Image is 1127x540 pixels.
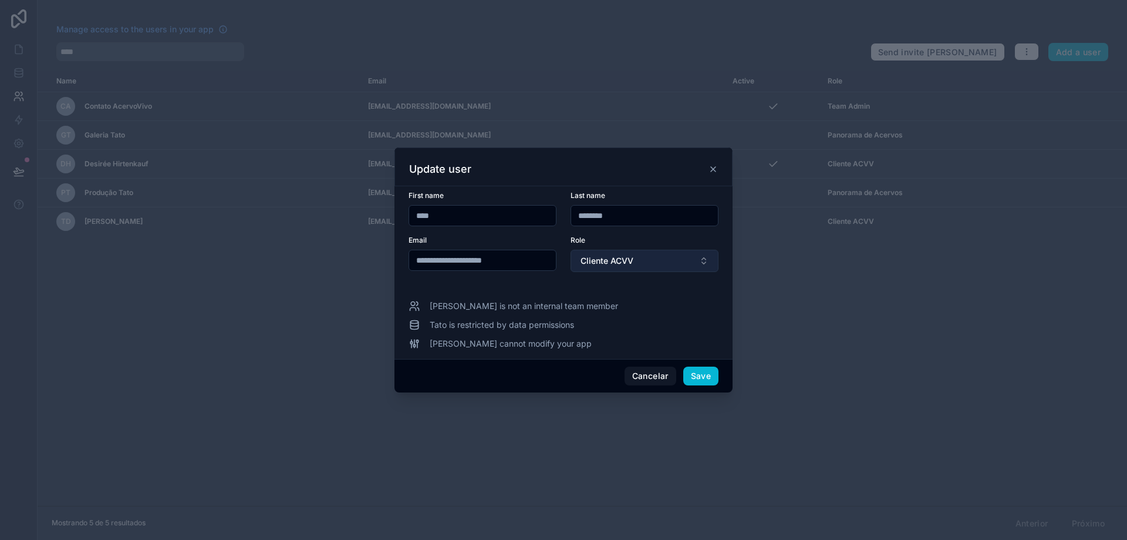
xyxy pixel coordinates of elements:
span: [PERSON_NAME] is not an internal team member [430,300,618,312]
button: Select Button [571,250,718,272]
button: Save [683,367,718,385]
span: [PERSON_NAME] cannot modify your app [430,338,592,350]
span: Last name [571,191,605,200]
span: First name [409,191,444,200]
span: Role [571,236,585,244]
h3: Update user [409,162,471,176]
button: Cancelar [625,367,676,385]
span: Tato is restricted by data permissions [430,319,574,331]
span: Email [409,236,427,244]
span: Cliente ACVV [581,255,633,267]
